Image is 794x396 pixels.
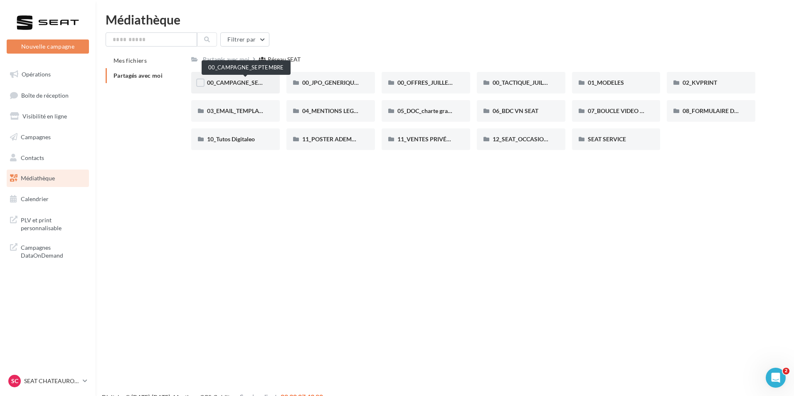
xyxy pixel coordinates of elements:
span: 01_MODELES [588,79,624,86]
span: 11_POSTER ADEME SEAT [302,135,370,143]
a: PLV et print personnalisable [5,211,91,236]
span: SC [11,377,18,385]
iframe: Intercom live chat [766,368,786,388]
span: 06_BDC VN SEAT [493,107,538,114]
span: Calendrier [21,195,49,202]
p: SEAT CHATEAUROUX [24,377,79,385]
span: 05_DOC_charte graphique + Guidelines [397,107,499,114]
span: 00_OFFRES_JUILLET AOÛT [397,79,469,86]
span: 03_EMAIL_TEMPLATE HTML SEAT [207,107,298,114]
a: Médiathèque [5,170,91,187]
span: 10_Tutos Digitaleo [207,135,255,143]
a: Calendrier [5,190,91,208]
span: Mes fichiers [113,57,147,64]
span: Visibilité en ligne [22,113,67,120]
div: Médiathèque [106,13,784,26]
a: Opérations [5,66,91,83]
a: Campagnes [5,128,91,146]
div: Partagés avec moi [203,55,249,64]
span: 00_TACTIQUE_JUILLET AOÛT [493,79,570,86]
a: Campagnes DataOnDemand [5,239,91,263]
span: PLV et print personnalisable [21,214,86,232]
span: 00_CAMPAGNE_SEPTEMBRE [207,79,285,86]
span: Opérations [22,71,51,78]
span: SEAT SERVICE [588,135,626,143]
div: 00_CAMPAGNE_SEPTEMBRE [202,60,291,75]
span: 07_BOUCLE VIDEO ECRAN SHOWROOM [588,107,698,114]
span: 2 [783,368,789,374]
button: Filtrer par [220,32,269,47]
span: 00_JPO_GENERIQUE IBIZA ARONA [302,79,396,86]
button: Nouvelle campagne [7,39,89,54]
span: 11_VENTES PRIVÉES SEAT [397,135,468,143]
span: 02_KVPRINT [683,79,717,86]
span: Campagnes [21,133,51,140]
span: Boîte de réception [21,91,69,98]
span: Campagnes DataOnDemand [21,242,86,260]
span: Médiathèque [21,175,55,182]
span: Partagés avec moi [113,72,163,79]
span: Contacts [21,154,44,161]
span: 12_SEAT_OCCASIONS_GARANTIES [493,135,587,143]
a: Boîte de réception [5,86,91,104]
div: Réseau SEAT [268,55,301,64]
a: Visibilité en ligne [5,108,91,125]
a: SC SEAT CHATEAUROUX [7,373,89,389]
a: Contacts [5,149,91,167]
span: 04_MENTIONS LEGALES OFFRES PRESSE [302,107,412,114]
